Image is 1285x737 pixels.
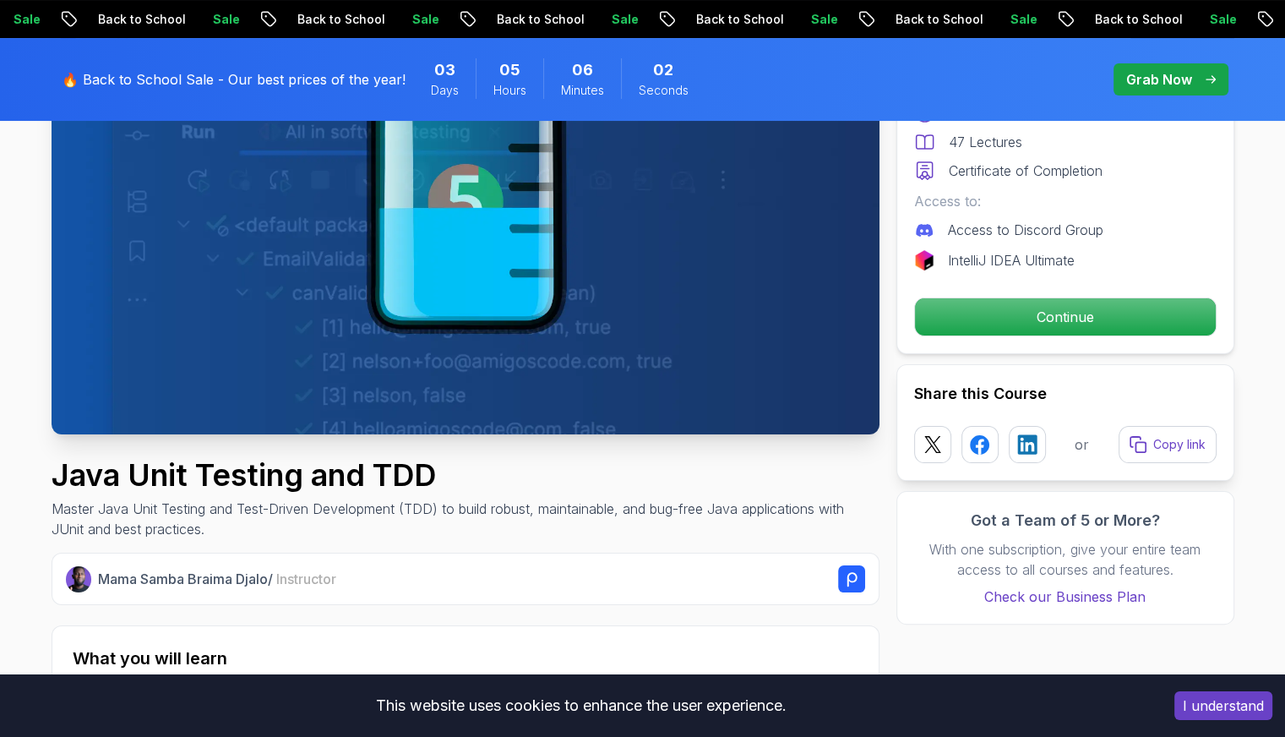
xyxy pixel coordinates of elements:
p: Back to School [819,11,934,28]
p: Back to School [1018,11,1133,28]
p: 47 Lectures [949,132,1022,152]
p: Back to School [619,11,734,28]
button: Accept cookies [1174,691,1272,720]
h1: Java Unit Testing and TDD [52,458,879,492]
p: Access to: [914,191,1217,211]
p: Grab Now [1126,69,1192,90]
h3: Got a Team of 5 or More? [914,509,1217,532]
p: Back to School [21,11,136,28]
h2: Share this Course [914,382,1217,406]
span: 3 Days [434,58,455,82]
span: Days [431,82,459,99]
img: Nelson Djalo [66,566,92,592]
p: Sale [136,11,190,28]
span: Minutes [561,82,604,99]
span: Seconds [639,82,689,99]
p: Continue [915,298,1216,336]
div: This website uses cookies to enhance the user experience. [13,687,1149,724]
p: Sale [934,11,988,28]
a: Check our Business Plan [914,587,1217,607]
span: 6 Minutes [572,58,593,82]
p: 🔥 Back to School Sale - Our best prices of the year! [62,69,406,90]
span: 5 Hours [499,58,520,82]
p: IntelliJ IDEA Ultimate [948,250,1075,270]
span: 2 Seconds [653,58,673,82]
p: Sale [335,11,389,28]
p: Access to Discord Group [948,220,1103,240]
p: With one subscription, give your entire team access to all courses and features. [914,539,1217,580]
span: Hours [493,82,526,99]
p: Back to School [221,11,335,28]
p: Back to School [420,11,535,28]
p: Master Java Unit Testing and Test-Driven Development (TDD) to build robust, maintainable, and bug... [52,499,879,539]
p: Sale [734,11,788,28]
p: Copy link [1153,436,1206,453]
p: Mama Samba Braima Djalo / [98,569,336,589]
p: or [1075,434,1089,455]
img: jetbrains logo [914,250,934,270]
p: Sale [1133,11,1187,28]
p: Sale [535,11,589,28]
p: Certificate of Completion [949,161,1103,181]
button: Continue [914,298,1217,336]
button: Copy link [1119,426,1217,463]
span: Instructor [276,570,336,587]
h2: What you will learn [73,647,858,670]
